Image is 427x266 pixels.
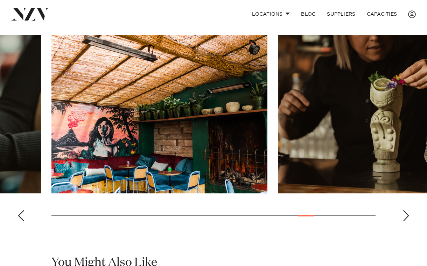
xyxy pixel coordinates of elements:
[321,7,361,22] a: SUPPLIERS
[361,7,403,22] a: Capacities
[11,8,49,20] img: nzv-logo.png
[246,7,295,22] a: Locations
[51,35,267,193] swiper-slide: 23 / 29
[295,7,321,22] a: BLOG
